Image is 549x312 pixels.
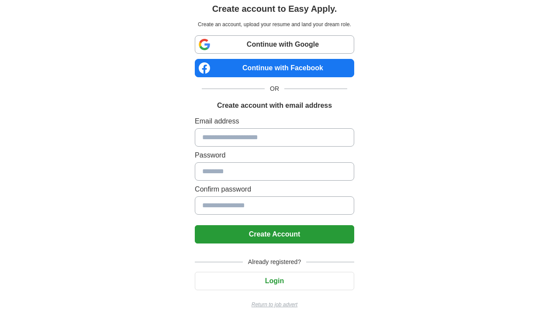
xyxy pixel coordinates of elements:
[265,84,284,93] span: OR
[195,116,354,127] label: Email address
[195,59,354,77] a: Continue with Facebook
[195,277,354,285] a: Login
[195,301,354,309] a: Return to job advert
[195,272,354,290] button: Login
[212,2,337,15] h1: Create account to Easy Apply.
[197,21,352,28] p: Create an account, upload your resume and land your dream role.
[195,184,354,195] label: Confirm password
[195,35,354,54] a: Continue with Google
[217,100,332,111] h1: Create account with email address
[243,257,306,267] span: Already registered?
[195,225,354,243] button: Create Account
[195,150,354,161] label: Password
